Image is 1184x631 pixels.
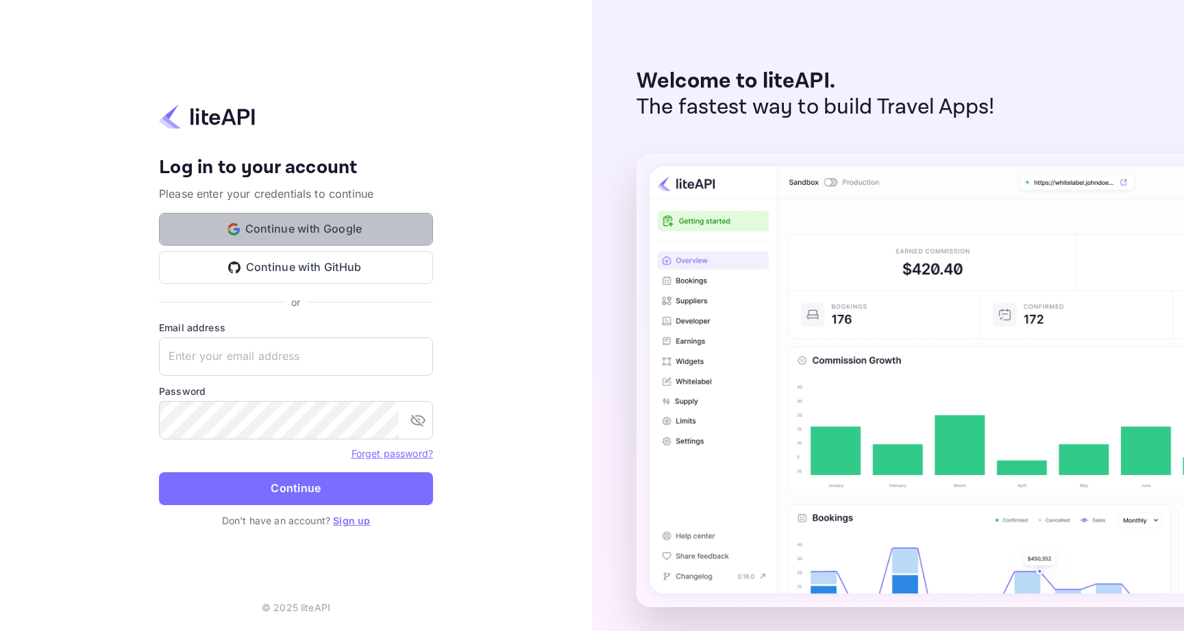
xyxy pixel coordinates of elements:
[159,185,433,202] p: Please enter your credentials to continue
[159,103,255,130] img: liteapi
[159,472,433,505] button: Continue
[159,337,433,376] input: Enter your email address
[333,515,370,526] a: Sign up
[404,407,432,434] button: toggle password visibility
[159,320,433,335] label: Email address
[637,68,995,94] p: Welcome to liteAPI.
[159,213,433,246] button: Continue with Google
[351,446,433,460] a: Forget password?
[291,295,300,309] p: or
[351,448,433,459] a: Forget password?
[637,94,995,120] p: The fastest way to build Travel Apps!
[159,251,433,284] button: Continue with GitHub
[159,384,433,398] label: Password
[159,156,433,180] h4: Log in to your account
[262,600,330,615] p: © 2025 liteAPI
[159,513,433,528] p: Don't have an account?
